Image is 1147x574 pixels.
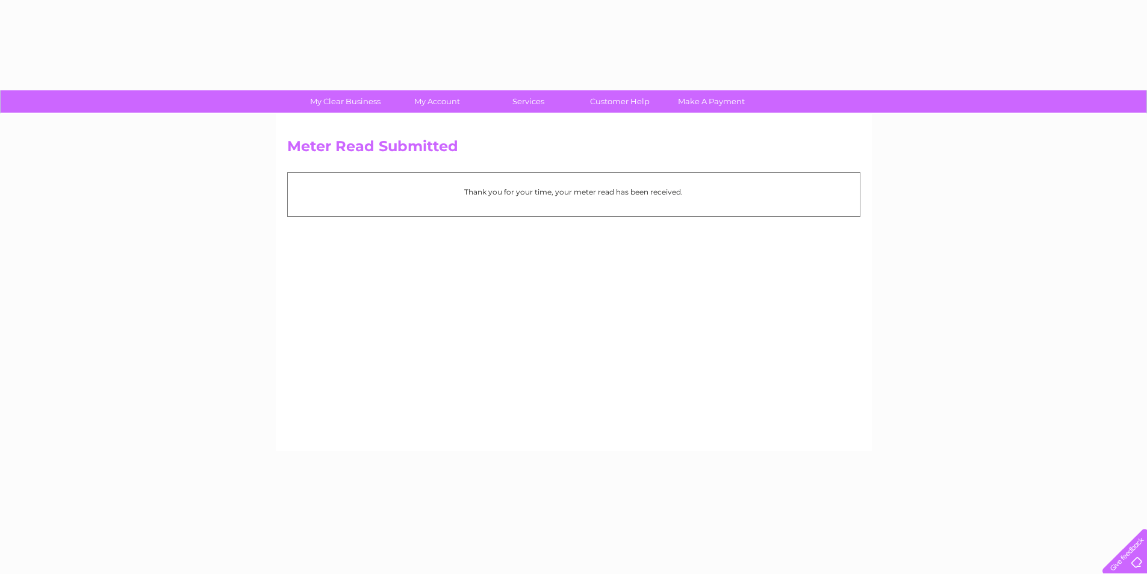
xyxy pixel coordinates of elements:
[570,90,670,113] a: Customer Help
[479,90,578,113] a: Services
[294,186,854,198] p: Thank you for your time, your meter read has been received.
[662,90,761,113] a: Make A Payment
[287,138,860,161] h2: Meter Read Submitted
[296,90,395,113] a: My Clear Business
[387,90,486,113] a: My Account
